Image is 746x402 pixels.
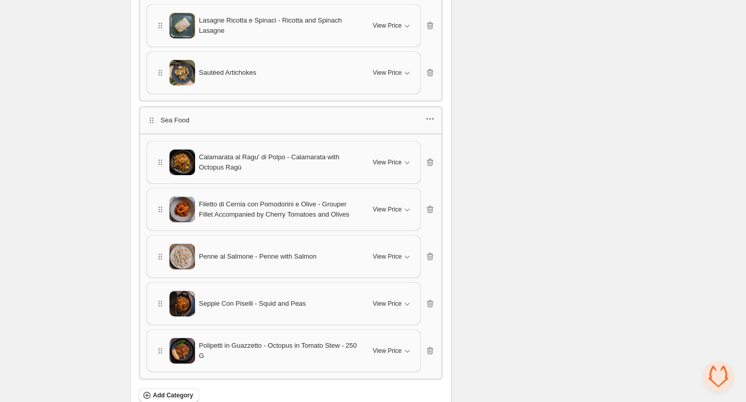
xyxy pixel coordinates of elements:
span: Sautéed Artichokes [199,68,257,78]
span: View Price [373,347,401,355]
span: View Price [373,252,401,261]
span: View Price [373,158,401,166]
span: Penne al Salmone - Penne with Salmon [199,251,317,262]
span: Add Category [153,391,194,399]
img: Calamarata al Ragu' di Polpo - Calamarata with Octopus Ragù [169,150,195,175]
div: Aprire la chat [703,361,734,392]
button: View Price [367,343,418,359]
span: View Price [373,300,401,308]
span: Seppie Con Piselli - Squid and Peas [199,299,306,309]
button: View Price [367,248,418,265]
button: View Price [367,295,418,312]
span: Calamarata al Ragu' di Polpo - Calamarata with Octopus Ragù [199,152,361,173]
button: View Price [367,65,418,81]
button: View Price [367,201,418,218]
button: View Price [367,154,418,171]
p: Sea Food [161,115,189,125]
span: Filetto di Cernia con Pomodorini e Olive - Grouper Fillet Accompanied by Cherry Tomatoes and Olives [199,199,361,220]
img: Lasagne Ricotta e Spinaci - Ricotta and Spinach Lasagne [169,13,195,38]
img: Polipetti in Guazzetto - Octopus in Tomato Stew - 250 G [169,338,195,364]
img: Sautéed Artichokes [169,60,195,86]
span: View Price [373,69,401,77]
img: Seppie Con Piselli - Squid and Peas [169,291,195,316]
img: Filetto di Cernia con Pomodorini e Olive - Grouper Fillet Accompanied by Cherry Tomatoes and Olives [169,197,195,222]
span: View Price [373,205,401,214]
span: Polipetti in Guazzetto - Octopus in Tomato Stew - 250 G [199,341,361,361]
img: Penne al Salmone - Penne with Salmon [169,244,195,269]
button: View Price [367,17,418,34]
span: Lasagne Ricotta e Spinaci - Ricotta and Spinach Lasagne [199,15,361,36]
span: View Price [373,22,401,30]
